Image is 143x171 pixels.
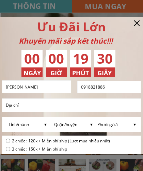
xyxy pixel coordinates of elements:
span: 3 chiếc : 150k + Miễn phí ship [12,146,110,152]
h3: GIỜ [50,68,71,78]
div: Ưu Đãi Lớn [11,17,132,37]
h3: PHÚT [72,68,93,78]
div: Khuyến mãi sắp kết thúc!!! [19,35,124,47]
span: 2 chiếc : 120k + Miễn phí ship (Lượt mua nhiều nhất) [12,138,110,144]
h3: NGÀY [23,68,45,78]
h3: GIÂY [97,68,118,78]
input: Số điện thoại [79,81,139,93]
input: Họ và Tên [4,81,69,93]
input: Địa chỉ [4,99,139,112]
